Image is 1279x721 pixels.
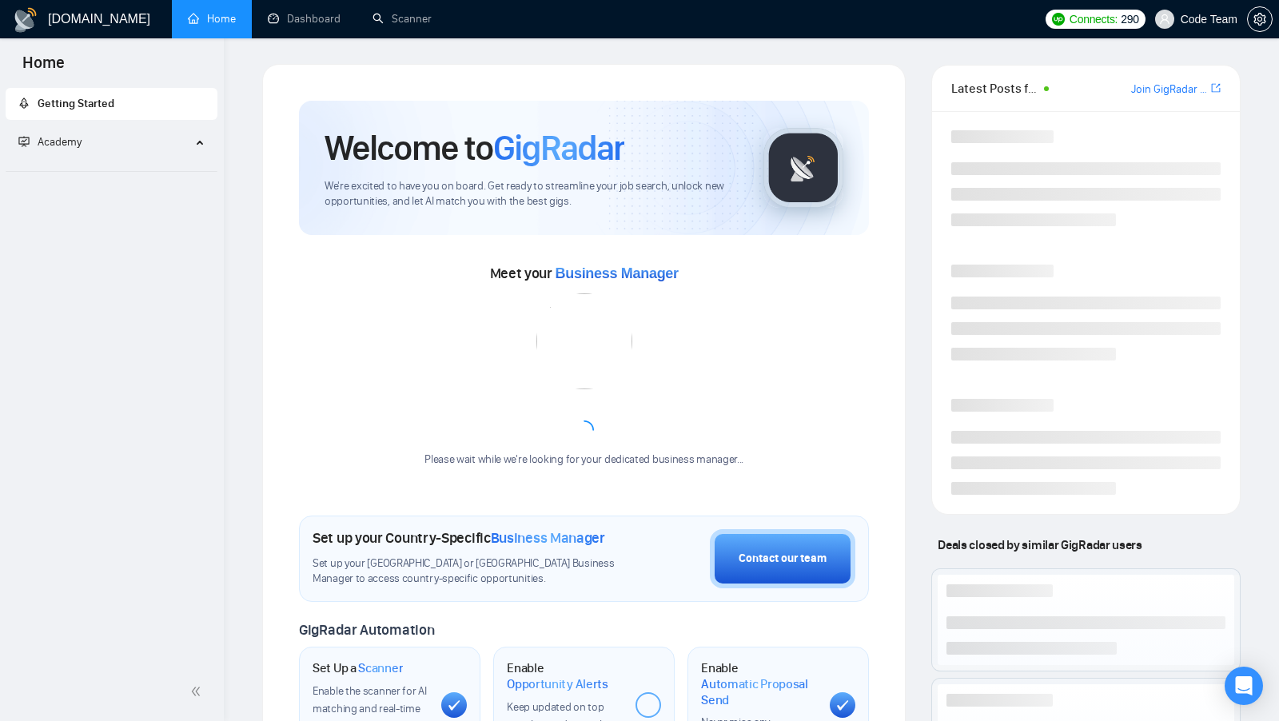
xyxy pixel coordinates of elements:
h1: Set Up a [313,660,403,676]
span: user [1159,14,1170,25]
span: Academy [38,135,82,149]
span: Opportunity Alerts [507,676,608,692]
a: setting [1247,13,1273,26]
a: searchScanner [373,12,432,26]
span: fund-projection-screen [18,136,30,147]
span: export [1211,82,1221,94]
li: Academy Homepage [6,165,217,175]
span: loading [572,418,597,444]
span: 290 [1121,10,1138,28]
button: Contact our team [710,529,855,588]
div: Contact our team [739,550,827,568]
span: Connects: [1070,10,1118,28]
span: Home [10,51,78,85]
div: Open Intercom Messenger [1225,667,1263,705]
span: Scanner [358,660,403,676]
span: Latest Posts from the GigRadar Community [951,78,1038,98]
span: Automatic Proposal Send [701,676,817,707]
img: upwork-logo.png [1052,13,1065,26]
a: homeHome [188,12,236,26]
span: We're excited to have you on board. Get ready to streamline your job search, unlock new opportuni... [325,179,738,209]
a: export [1211,81,1221,96]
span: Getting Started [38,97,114,110]
span: double-left [190,683,206,699]
span: Meet your [490,265,679,282]
span: Deals closed by similar GigRadar users [931,531,1148,559]
img: gigradar-logo.png [763,128,843,208]
li: Getting Started [6,88,217,120]
img: logo [13,7,38,33]
div: Please wait while we're looking for your dedicated business manager... [415,452,753,468]
span: Set up your [GEOGRAPHIC_DATA] or [GEOGRAPHIC_DATA] Business Manager to access country-specific op... [313,556,630,587]
a: Join GigRadar Slack Community [1131,81,1208,98]
span: GigRadar [493,126,624,169]
span: rocket [18,98,30,109]
span: Academy [18,135,82,149]
span: Business Manager [491,529,605,547]
span: setting [1248,13,1272,26]
h1: Welcome to [325,126,624,169]
h1: Set up your Country-Specific [313,529,605,547]
button: setting [1247,6,1273,32]
h1: Enable [507,660,623,691]
a: dashboardDashboard [268,12,341,26]
img: error [536,293,632,389]
span: GigRadar Automation [299,621,434,639]
span: Business Manager [556,265,679,281]
h1: Enable [701,660,817,707]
